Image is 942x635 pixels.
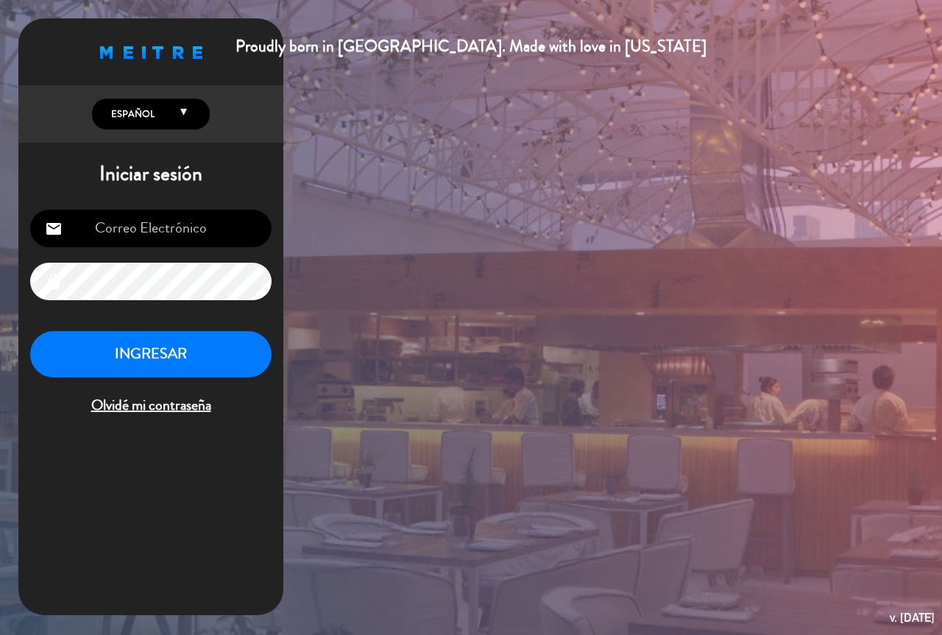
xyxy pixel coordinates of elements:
button: INGRESAR [30,331,272,377]
span: Español [107,107,155,121]
input: Correo Electrónico [30,210,272,247]
i: lock [45,273,63,291]
i: email [45,220,63,238]
h1: Iniciar sesión [18,162,283,187]
div: v. [DATE] [890,608,935,628]
span: Olvidé mi contraseña [30,394,272,418]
